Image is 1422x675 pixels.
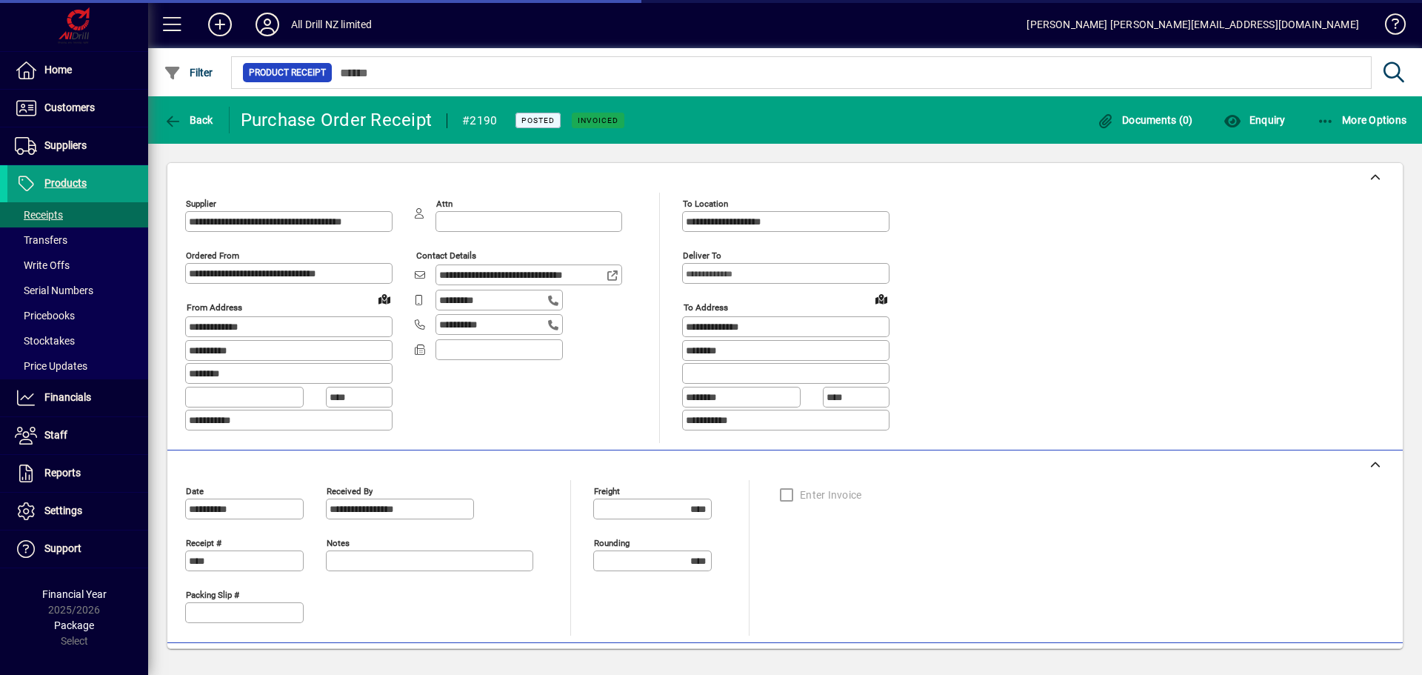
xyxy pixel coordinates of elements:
button: Profile [244,11,291,38]
span: Filter [164,67,213,79]
span: Support [44,542,81,554]
span: Suppliers [44,139,87,151]
a: Staff [7,417,148,454]
mat-label: To location [683,199,728,209]
mat-label: Rounding [594,537,630,548]
mat-label: Attn [436,199,453,209]
a: View on map [373,287,396,310]
span: Documents (0) [1097,114,1193,126]
a: Customers [7,90,148,127]
span: Pricebooks [15,310,75,322]
mat-label: Supplier [186,199,216,209]
button: Documents (0) [1093,107,1197,133]
span: More Options [1317,114,1407,126]
span: Stocktakes [15,335,75,347]
span: Product Receipt [249,65,326,80]
span: Invoiced [578,116,618,125]
mat-label: Deliver To [683,250,721,261]
span: Financials [44,391,91,403]
span: Financial Year [42,588,107,600]
a: Home [7,52,148,89]
a: Serial Numbers [7,278,148,303]
mat-label: Packing Slip # [186,589,239,599]
span: Price Updates [15,360,87,372]
a: Financials [7,379,148,416]
a: Reports [7,455,148,492]
mat-label: Received by [327,485,373,496]
button: Back [160,107,217,133]
a: Transfers [7,227,148,253]
span: Staff [44,429,67,441]
span: Write Offs [15,259,70,271]
button: Enquiry [1220,107,1289,133]
a: Settings [7,493,148,530]
span: Customers [44,102,95,113]
span: Enquiry [1224,114,1285,126]
span: Serial Numbers [15,285,93,296]
a: View on map [869,287,893,310]
span: Home [44,64,72,76]
a: Knowledge Base [1374,3,1403,51]
mat-label: Ordered from [186,250,239,261]
mat-label: Date [186,485,204,496]
button: Filter [160,59,217,86]
mat-label: Freight [594,485,620,496]
a: Support [7,531,148,568]
span: Settings [44,505,82,516]
span: Transfers [15,234,67,246]
span: Receipts [15,209,63,221]
div: All Drill NZ limited [291,13,373,36]
mat-label: Receipt # [186,537,221,548]
span: Reports [44,467,81,479]
a: Price Updates [7,353,148,379]
button: More Options [1313,107,1411,133]
a: Stocktakes [7,328,148,353]
span: Posted [521,116,555,125]
span: Package [54,619,94,631]
a: Receipts [7,202,148,227]
a: Suppliers [7,127,148,164]
mat-label: Notes [327,537,350,548]
button: Add [196,11,244,38]
span: Products [44,177,87,189]
div: Purchase Order Receipt [241,108,433,132]
app-page-header-button: Back [148,107,230,133]
a: Pricebooks [7,303,148,328]
div: [PERSON_NAME] [PERSON_NAME][EMAIL_ADDRESS][DOMAIN_NAME] [1027,13,1359,36]
span: Back [164,114,213,126]
div: #2190 [462,109,497,133]
a: Write Offs [7,253,148,278]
